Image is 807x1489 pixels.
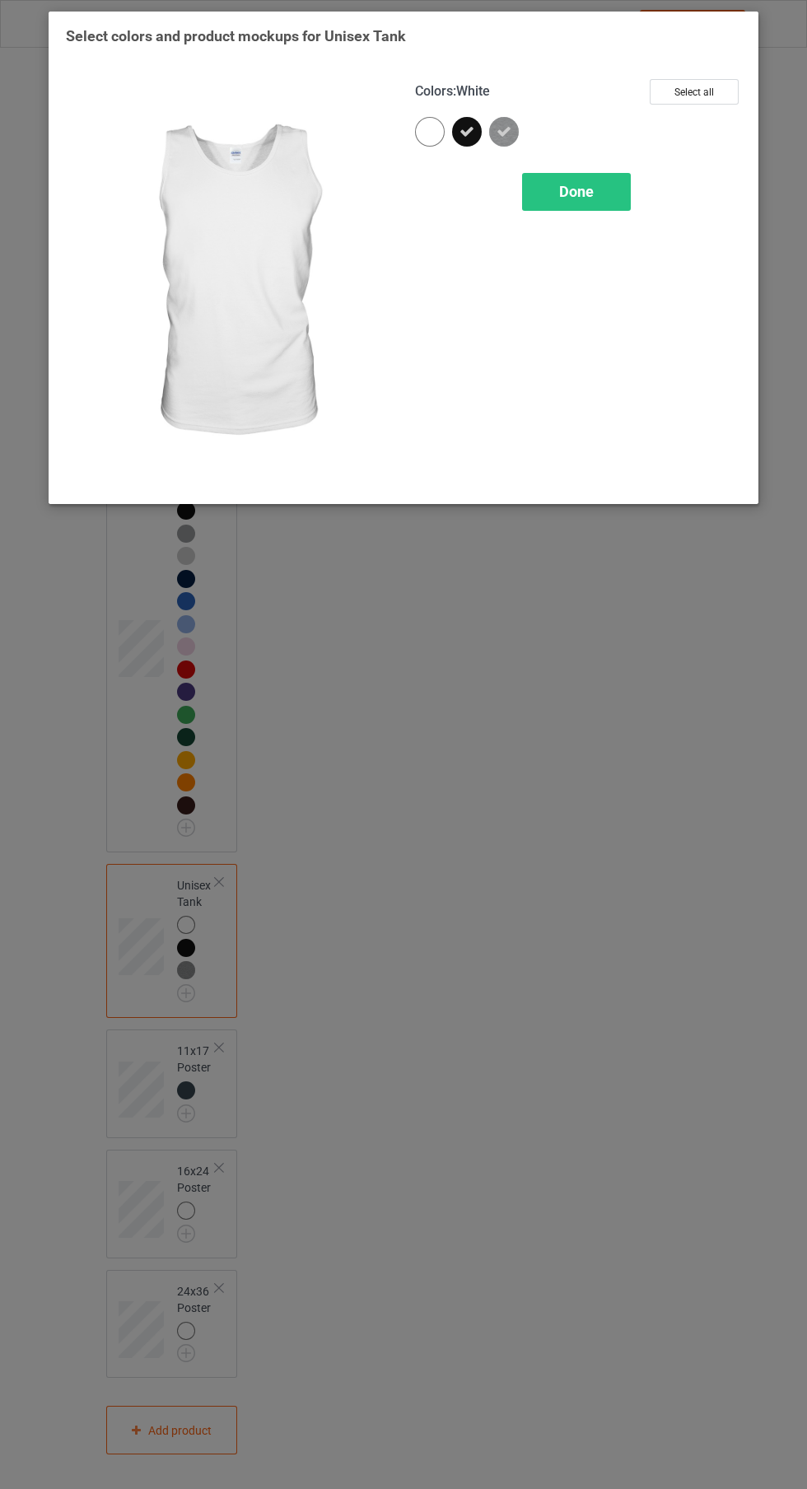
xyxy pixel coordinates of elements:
span: White [456,83,490,99]
span: Done [559,183,594,200]
h4: : [415,83,490,100]
button: Select all [650,79,739,105]
span: Select colors and product mockups for Unisex Tank [66,27,406,44]
span: Colors [415,83,453,99]
img: heather_texture.png [489,117,519,147]
img: regular.jpg [66,79,392,487]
